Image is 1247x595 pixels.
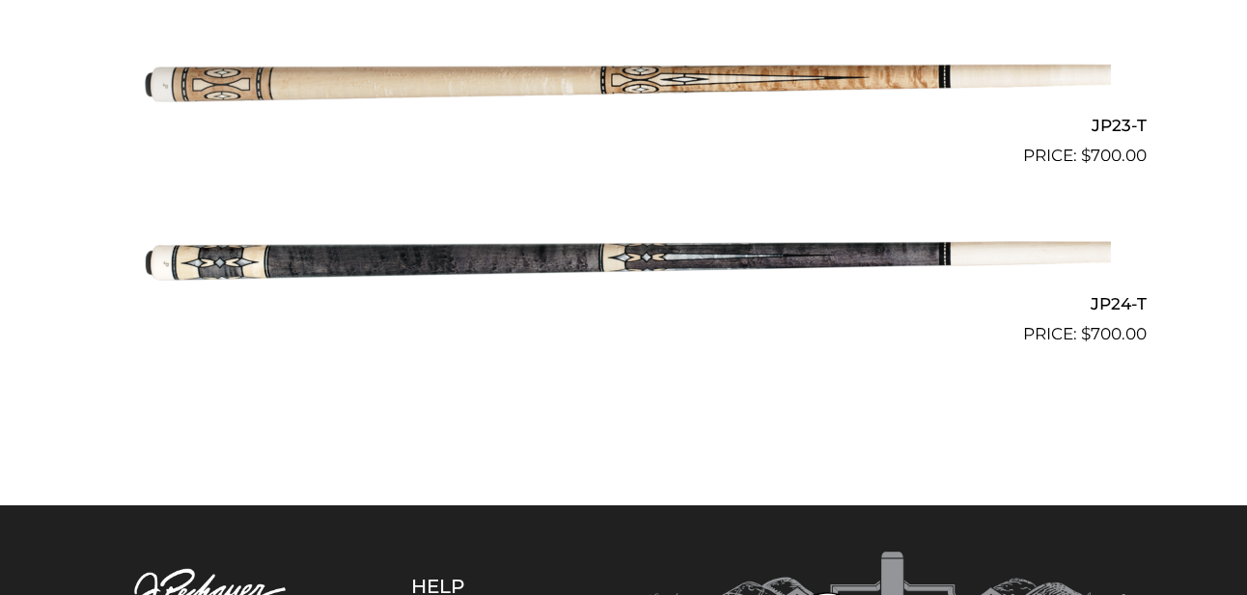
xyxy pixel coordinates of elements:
[1081,146,1147,165] bdi: 700.00
[1081,324,1091,343] span: $
[136,176,1111,338] img: JP24-T
[100,176,1147,346] a: JP24-T $700.00
[100,108,1147,144] h2: JP23-T
[1081,324,1147,343] bdi: 700.00
[100,285,1147,321] h2: JP24-T
[1081,146,1091,165] span: $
